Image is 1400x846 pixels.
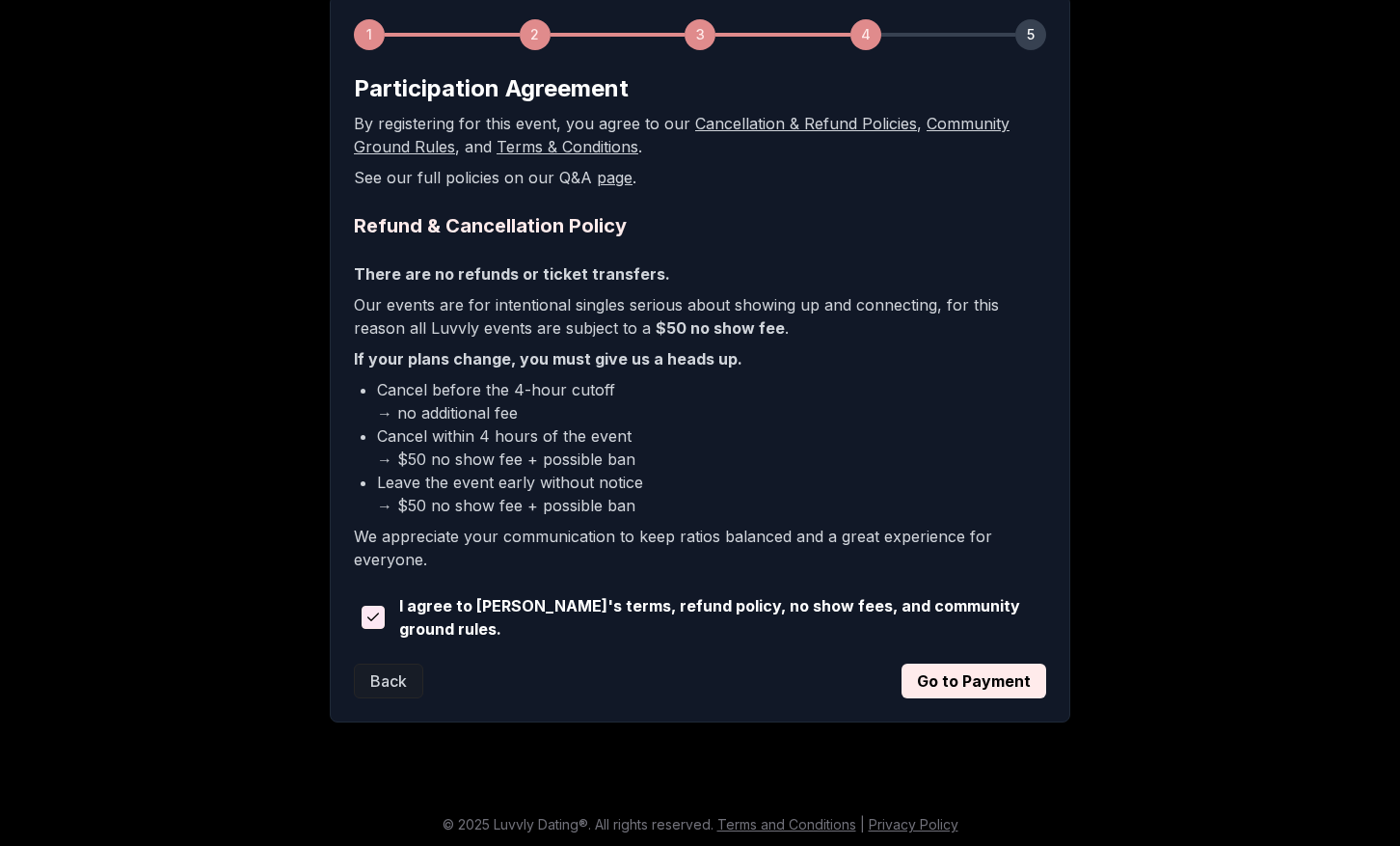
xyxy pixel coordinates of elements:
div: 3 [685,19,715,50]
p: By registering for this event, you agree to our , , and . [354,112,1046,158]
a: Terms and Conditions [717,816,856,832]
a: Terms & Conditions [497,137,638,156]
b: $50 no show fee [656,318,785,338]
span: I agree to [PERSON_NAME]'s terms, refund policy, no show fees, and community ground rules. [399,594,1046,641]
li: Cancel before the 4-hour cutoff → no additional fee [377,378,1046,424]
div: 1 [354,19,385,50]
div: 2 [520,19,551,50]
p: See our full policies on our Q&A . [354,166,1046,189]
button: Go to Payment [902,664,1046,698]
li: Leave the event early without notice → $50 no show fee + possible ban [377,471,1046,517]
p: Our events are for intentional singles serious about showing up and connecting, for this reason a... [354,293,1046,340]
div: 5 [1015,19,1046,50]
p: We appreciate your communication to keep ratios balanced and a great experience for everyone. [354,525,1046,571]
p: If your plans change, you must give us a heads up. [354,347,1046,370]
h2: Refund & Cancellation Policy [354,212,1046,239]
button: Back [354,664,423,698]
li: Cancel within 4 hours of the event → $50 no show fee + possible ban [377,424,1046,471]
a: page [597,168,633,187]
p: There are no refunds or ticket transfers. [354,262,1046,286]
h2: Participation Agreement [354,73,1046,104]
a: Cancellation & Refund Policies [695,114,917,133]
a: Privacy Policy [869,816,958,832]
span: | [860,816,865,832]
div: 4 [850,19,881,50]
